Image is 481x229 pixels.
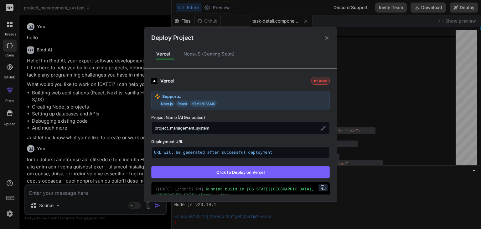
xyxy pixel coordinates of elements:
[151,166,330,178] button: Click to Deploy on Vercel
[160,100,175,107] span: Next.js
[160,77,308,84] div: Vercel
[154,149,327,155] p: URL will be generated after successful deployment
[190,100,217,107] span: HTML/CSS/JS
[320,125,327,132] button: Edit project name
[162,93,182,99] strong: Supports:
[151,114,330,120] label: Project Name (AI Generated)
[151,34,193,43] h2: Deploy Project
[151,78,157,84] img: logo
[155,187,204,191] span: [ [DATE] 12:56:57 PM ]
[178,47,240,61] div: NodeJS (Coming Soon)
[151,122,330,135] div: project_management_system
[151,47,175,61] div: Vercel
[176,100,189,107] span: React
[155,186,326,198] div: Running build in [US_STATE][GEOGRAPHIC_DATA], [GEOGRAPHIC_DATA] (East) – iad1
[319,184,328,191] button: Copy URL
[311,77,329,85] div: Failed
[151,139,330,145] label: Deployment URL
